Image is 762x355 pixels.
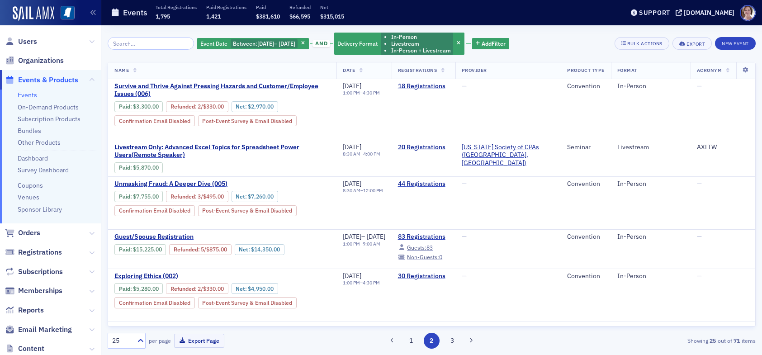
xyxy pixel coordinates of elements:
[343,187,360,194] time: 8:30 AM
[174,334,224,348] button: Export Page
[133,193,159,200] span: $7,755.00
[256,4,280,10] p: Paid
[407,253,439,260] span: Non-Guests:
[18,166,69,174] a: Survey Dashboard
[312,40,330,47] span: and
[462,143,555,167] a: [US_STATE] Society of CPAs ([GEOGRAPHIC_DATA], [GEOGRAPHIC_DATA])
[615,37,669,50] button: Bulk Actions
[567,233,604,241] div: Convention
[732,336,742,345] strong: 71
[708,336,718,345] strong: 25
[343,151,360,157] time: 8:30 AM
[114,272,330,280] a: Exploring Ethics (002)
[18,56,64,66] span: Organizations
[567,82,604,90] div: Convention
[248,285,274,292] span: $4,950.00
[320,13,344,20] span: $315,015
[203,193,224,200] span: $495.00
[170,103,198,110] span: :
[472,38,509,49] button: AddFilter
[697,180,702,188] span: —
[170,193,195,200] a: Refunded
[482,39,506,47] span: Add Filter
[18,344,44,354] span: Content
[343,90,360,96] time: 1:00 PM
[198,115,297,126] div: Post-Event Survey
[236,285,248,292] span: Net :
[343,272,361,280] span: [DATE]
[697,67,722,73] span: Acronym
[5,75,78,85] a: Events & Products
[343,232,361,241] span: [DATE]
[462,325,555,349] a: [US_STATE] Society of CPAs ([GEOGRAPHIC_DATA], [GEOGRAPHIC_DATA])
[424,333,440,349] button: 2
[166,283,228,294] div: Refunded: 41 - $528000
[289,4,311,10] p: Refunded
[257,40,295,47] span: –
[407,245,433,250] div: 83
[13,6,54,21] a: SailAMX
[343,279,360,286] time: 1:00 PM
[248,193,274,200] span: $7,260.00
[740,5,756,21] span: Profile
[18,325,72,335] span: Email Marketing
[398,245,433,250] a: Guests:83
[363,279,380,286] time: 4:30 PM
[398,67,437,73] span: Registrations
[697,143,749,151] div: AXLTW
[5,247,62,257] a: Registrations
[567,143,604,151] div: Seminar
[343,325,361,333] span: [DATE]
[5,228,40,238] a: Orders
[18,103,79,111] a: On-Demand Products
[398,233,449,241] a: 83 Registrations
[398,254,443,260] a: Non-Guests:0
[686,42,705,47] div: Export
[61,6,75,20] img: SailAMX
[156,4,197,10] p: Total Registrations
[715,37,756,50] button: New Event
[18,138,61,147] a: Other Products
[343,143,361,151] span: [DATE]
[119,246,133,253] span: :
[54,6,75,21] a: View Homepage
[166,191,228,202] div: Refunded: 50 - $775500
[18,154,48,162] a: Dashboard
[391,33,451,40] li: In-Person
[114,191,163,202] div: Paid: 50 - $775500
[462,67,487,73] span: Provider
[462,82,467,90] span: —
[5,37,37,47] a: Users
[697,82,702,90] span: —
[676,9,738,16] button: [DOMAIN_NAME]
[119,193,130,200] a: Paid
[18,37,37,47] span: Users
[462,272,467,280] span: —
[617,143,684,151] div: Livestream
[343,90,380,96] div: –
[149,336,171,345] label: per page
[18,205,62,213] a: Sponsor Library
[407,255,442,260] div: 0
[248,103,274,110] span: $2,970.00
[5,344,44,354] a: Content
[5,325,72,335] a: Email Marketing
[343,233,385,241] div: –
[114,233,330,241] a: Guest/Spouse Registration
[627,41,663,46] div: Bulk Actions
[18,228,40,238] span: Orders
[18,193,39,201] a: Venues
[462,325,555,349] span: Mississippi Society of CPAs (Ridgeland, MS)
[119,193,133,200] span: :
[156,13,170,20] span: 1,795
[114,82,330,98] a: Survive and Thrive Against Pressing Hazards and Customer/Employee Issues (006)
[133,164,159,171] span: $5,870.00
[232,191,278,202] div: Net: $726000
[5,267,63,277] a: Subscriptions
[133,285,159,292] span: $5,280.00
[398,272,449,280] a: 30 Registrations
[233,40,257,47] span: Between :
[289,13,310,20] span: $66,595
[617,67,637,73] span: Format
[639,9,670,17] div: Support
